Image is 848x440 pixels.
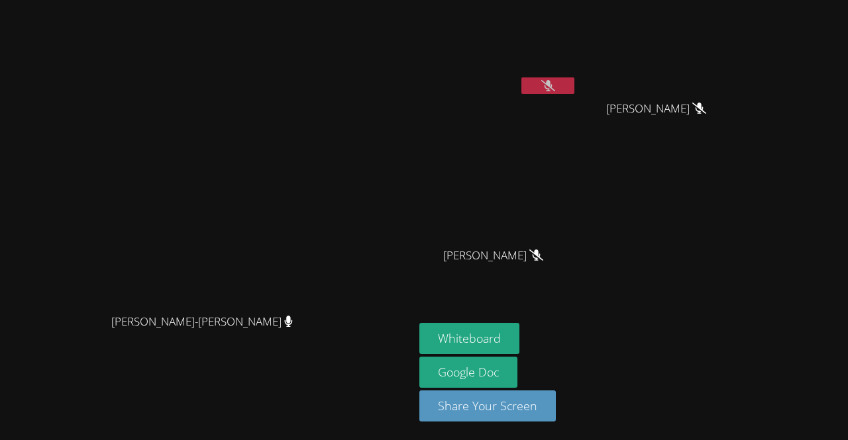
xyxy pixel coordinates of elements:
[419,323,519,354] button: Whiteboard
[606,99,706,118] span: [PERSON_NAME]
[111,312,293,331] span: [PERSON_NAME]-[PERSON_NAME]
[443,246,543,265] span: [PERSON_NAME]
[419,390,556,421] button: Share Your Screen
[419,357,517,388] a: Google Doc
